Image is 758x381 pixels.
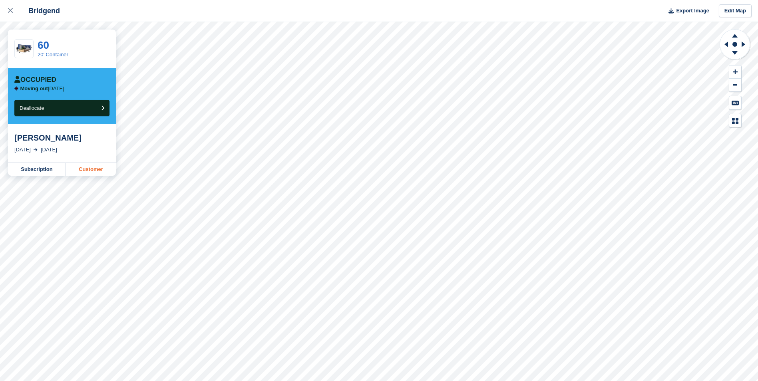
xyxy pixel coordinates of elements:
[66,163,116,176] a: Customer
[14,133,109,143] div: [PERSON_NAME]
[729,114,741,127] button: Map Legend
[729,65,741,79] button: Zoom In
[14,146,31,154] div: [DATE]
[729,79,741,92] button: Zoom Out
[41,146,57,154] div: [DATE]
[729,96,741,109] button: Keyboard Shortcuts
[664,4,709,18] button: Export Image
[14,76,56,84] div: Occupied
[8,163,66,176] a: Subscription
[14,86,18,91] img: arrow-left-icn-90495f2de72eb5bd0bd1c3c35deca35cc13f817d75bef06ecd7c0b315636ce7e.svg
[21,6,60,16] div: Bridgend
[20,85,48,91] span: Moving out
[38,39,49,51] a: 60
[34,148,38,151] img: arrow-right-light-icn-cde0832a797a2874e46488d9cf13f60e5c3a73dbe684e267c42b8395dfbc2abf.svg
[20,85,64,92] p: [DATE]
[15,42,33,56] img: 20-ft-container.jpg
[38,52,68,58] a: 20' Container
[20,105,44,111] span: Deallocate
[14,100,109,116] button: Deallocate
[676,7,709,15] span: Export Image
[719,4,752,18] a: Edit Map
